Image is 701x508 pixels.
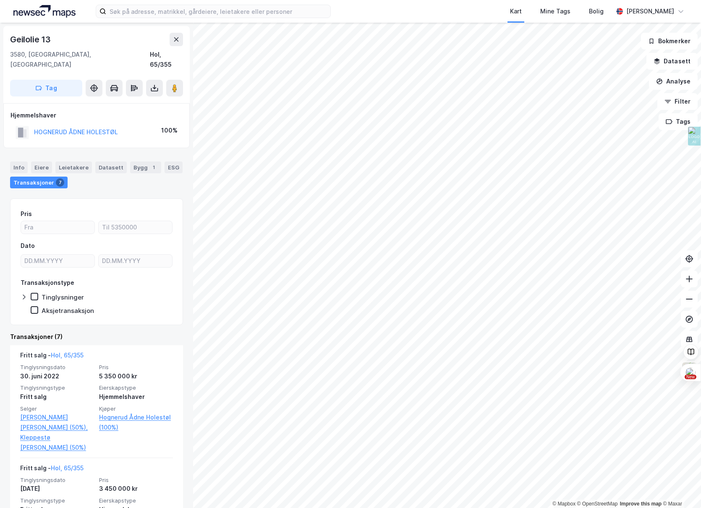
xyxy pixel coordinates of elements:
[106,5,330,18] input: Søk på adresse, matrikkel, gårdeiere, leietakere eller personer
[20,463,84,477] div: Fritt salg -
[161,125,178,135] div: 100%
[99,221,172,234] input: Til 5350000
[659,113,698,130] button: Tags
[20,405,94,412] span: Selger
[577,501,618,507] a: OpenStreetMap
[99,255,172,267] input: DD.MM.YYYY
[657,93,698,110] button: Filter
[510,6,522,16] div: Kart
[20,350,84,364] div: Fritt salg -
[42,293,84,301] div: Tinglysninger
[10,33,52,46] div: Geilolie 13
[10,110,183,120] div: Hjemmelshaver
[99,364,173,371] span: Pris
[99,405,173,412] span: Kjøper
[150,49,183,70] div: Hol, 65/355
[10,162,28,173] div: Info
[20,477,94,484] span: Tinglysningsdato
[10,49,150,70] div: 3580, [GEOGRAPHIC_DATA], [GEOGRAPHIC_DATA]
[13,5,76,18] img: logo.a4113a55bc3d86da70a041830d287a7e.svg
[10,177,68,188] div: Transaksjoner
[21,209,32,219] div: Pris
[552,501,575,507] a: Mapbox
[626,6,674,16] div: [PERSON_NAME]
[21,221,94,234] input: Fra
[10,332,183,342] div: Transaksjoner (7)
[130,162,161,173] div: Bygg
[99,371,173,381] div: 5 350 000 kr
[51,464,84,472] a: Hol, 65/355
[99,484,173,494] div: 3 450 000 kr
[641,33,698,49] button: Bokmerker
[99,392,173,402] div: Hjemmelshaver
[21,278,74,288] div: Transaksjonstype
[540,6,570,16] div: Mine Tags
[20,412,94,432] a: [PERSON_NAME] [PERSON_NAME] (50%),
[589,6,604,16] div: Bolig
[99,384,173,391] span: Eierskapstype
[20,384,94,391] span: Tinglysningstype
[659,468,701,508] iframe: Chat Widget
[20,392,94,402] div: Fritt salg
[646,53,698,70] button: Datasett
[99,497,173,504] span: Eierskapstype
[20,364,94,371] span: Tinglysningsdato
[31,162,52,173] div: Eiere
[620,501,662,507] a: Improve this map
[20,371,94,381] div: 30. juni 2022
[20,484,94,494] div: [DATE]
[95,162,127,173] div: Datasett
[659,468,701,508] div: Kontrollprogram for chat
[99,477,173,484] span: Pris
[20,497,94,504] span: Tinglysningstype
[21,241,35,251] div: Dato
[99,412,173,432] a: Hognerud Ådne Holestøl (100%)
[165,162,183,173] div: ESG
[10,80,82,96] button: Tag
[51,352,84,359] a: Hol, 65/355
[56,178,64,187] div: 7
[42,307,94,315] div: Aksjetransaksjon
[21,255,94,267] input: DD.MM.YYYY
[649,73,698,90] button: Analyse
[149,163,158,172] div: 1
[20,432,94,453] a: Kleppestø [PERSON_NAME] (50%)
[55,162,92,173] div: Leietakere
